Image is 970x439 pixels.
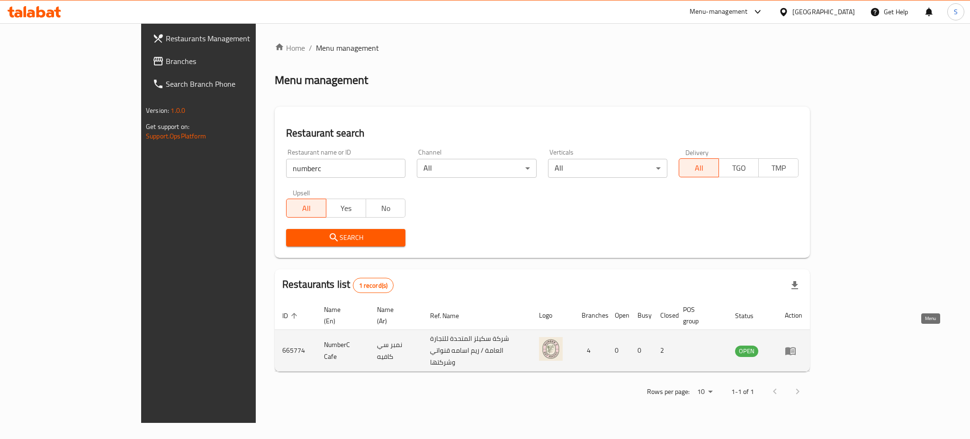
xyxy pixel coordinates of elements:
span: 1.0.0 [171,104,185,117]
td: 0 [607,330,630,372]
td: شركة سكيلز المتحدة للتجارة العامة / ريم اسامه قنواتي وشركتها [422,330,531,372]
th: Busy [630,301,653,330]
a: Branches [145,50,303,73]
span: Search [294,232,398,244]
li: / [309,42,312,54]
label: Upsell [293,189,310,196]
h2: Restaurants list [282,277,394,293]
span: Branches [166,55,296,67]
button: TMP [758,158,799,177]
td: 4 [574,330,607,372]
button: All [286,199,326,218]
span: No [370,201,402,215]
span: TGO [723,161,755,175]
div: All [548,159,667,178]
span: Version: [146,104,169,117]
button: Yes [326,199,366,218]
input: Search for restaurant name or ID.. [286,159,405,178]
label: Delivery [685,149,709,155]
td: NumberC Cafe [316,330,369,372]
div: All [417,159,536,178]
h2: Menu management [275,73,368,88]
a: Restaurants Management [145,27,303,50]
a: Search Branch Phone [145,73,303,95]
span: Get support on: [146,120,189,133]
span: 1 record(s) [353,281,394,290]
div: Menu-management [690,6,748,18]
span: All [290,201,323,215]
span: Name (Ar) [377,304,412,327]
button: Search [286,229,405,247]
div: OPEN [735,346,758,357]
th: Closed [653,301,675,330]
span: S [954,7,958,17]
table: enhanced table [275,301,810,372]
span: Name (En) [324,304,358,327]
span: Yes [330,201,362,215]
td: 0 [630,330,653,372]
nav: breadcrumb [275,42,810,54]
th: Action [777,301,810,330]
span: TMP [763,161,795,175]
div: [GEOGRAPHIC_DATA] [792,7,855,17]
th: Logo [531,301,574,330]
td: 2 [653,330,675,372]
span: POS group [683,304,716,327]
span: Ref. Name [430,310,471,321]
button: TGO [719,158,759,177]
p: Rows per page: [647,386,690,398]
span: All [683,161,715,175]
th: Branches [574,301,607,330]
span: OPEN [735,346,758,357]
div: Rows per page: [693,385,716,399]
div: Total records count [353,278,394,293]
span: Search Branch Phone [166,78,296,90]
span: Menu management [316,42,379,54]
th: Open [607,301,630,330]
span: Status [735,310,766,321]
h2: Restaurant search [286,126,799,140]
button: All [679,158,719,177]
p: 1-1 of 1 [731,386,754,398]
a: Support.OpsPlatform [146,130,206,142]
span: Restaurants Management [166,33,296,44]
span: ID [282,310,300,321]
button: No [366,199,406,218]
td: نمبر سي كافيه [369,330,423,372]
img: NumberC Cafe [539,337,563,361]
